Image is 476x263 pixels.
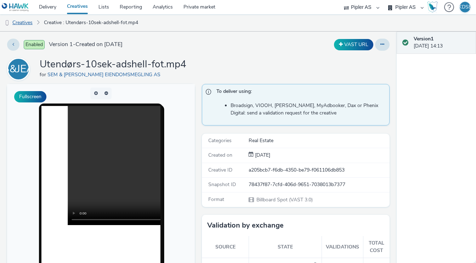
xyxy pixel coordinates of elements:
[254,152,270,159] div: Creation 07 October 2025, 14:13
[208,196,224,203] span: Format
[24,40,45,49] span: Enabled
[231,102,386,117] li: Broadsign, VIOOH, [PERSON_NAME], MyAdbooker, Dax or Phenix Digital: send a validation request for...
[208,137,232,144] span: Categories
[414,35,433,42] strong: Version 1
[334,39,373,50] button: VAST URL
[254,152,270,158] span: [DATE]
[427,1,441,13] a: Hawk Academy
[216,88,382,97] span: To deliver using:
[208,167,232,173] span: Creative ID
[414,35,470,50] div: [DATE] 14:13
[208,152,232,158] span: Created on
[40,58,186,71] h1: Utendørs-10sek-adshell-fot.mp4
[207,220,284,231] h3: Validation by exchange
[49,40,123,49] span: Version 1 - Created on [DATE]
[40,14,142,31] a: Creative : Utendørs-10sek-adshell-fot.mp4
[40,71,47,78] span: for
[47,71,163,78] a: SEM & [PERSON_NAME] EIENDOMSMEGLING AS
[322,236,363,258] th: Validations
[332,39,375,50] div: Duplicate the creative as a VAST URL
[208,181,236,188] span: Snapshot ID
[249,137,389,144] div: Real Estate
[249,181,389,188] div: 78437f87-7cfd-406d-9651-7038013b7377
[249,167,389,174] div: a205bcb7-f6db-4350-be79-f061106db853
[7,66,33,72] a: S&JEA
[249,236,322,258] th: State
[256,196,313,203] span: Billboard Spot (VAST 3.0)
[2,3,29,12] img: undefined Logo
[3,59,34,79] div: S&JEA
[4,19,11,27] img: dooh
[459,2,472,12] div: KDSB
[427,1,438,13] img: Hawk Academy
[14,91,46,102] button: Fullscreen
[202,236,249,258] th: Source
[363,236,390,258] th: Total cost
